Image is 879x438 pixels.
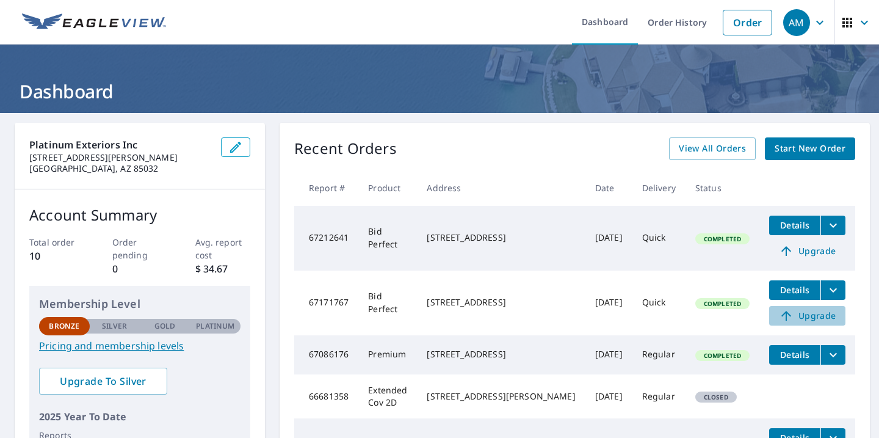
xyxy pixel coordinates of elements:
[29,249,85,263] p: 10
[294,374,358,418] td: 66681358
[765,137,855,160] a: Start New Order
[112,261,168,276] p: 0
[29,137,211,152] p: Platinum Exteriors Inc
[195,261,251,276] p: $ 34.67
[427,348,575,360] div: [STREET_ADDRESS]
[49,374,157,388] span: Upgrade To Silver
[585,335,632,374] td: [DATE]
[39,296,241,312] p: Membership Level
[696,393,736,401] span: Closed
[15,79,864,104] h1: Dashboard
[154,321,175,332] p: Gold
[585,206,632,271] td: [DATE]
[112,236,168,261] p: Order pending
[427,296,575,308] div: [STREET_ADDRESS]
[679,141,746,156] span: View All Orders
[769,306,845,326] a: Upgrade
[29,236,85,249] p: Total order
[776,308,838,323] span: Upgrade
[39,368,167,395] a: Upgrade To Silver
[427,232,575,244] div: [STREET_ADDRESS]
[585,271,632,335] td: [DATE]
[39,409,241,424] p: 2025 Year To Date
[294,271,358,335] td: 67171767
[820,280,845,300] button: filesDropdownBtn-67171767
[776,349,813,360] span: Details
[632,170,685,206] th: Delivery
[417,170,585,206] th: Address
[358,374,417,418] td: Extended Cov 2D
[22,13,166,32] img: EV Logo
[685,170,759,206] th: Status
[820,216,845,235] button: filesDropdownBtn-67212641
[196,321,234,332] p: Platinum
[696,235,748,243] span: Completed
[29,152,211,163] p: [STREET_ADDRESS][PERSON_NAME]
[294,206,358,271] td: 67212641
[195,236,251,261] p: Avg. report cost
[358,335,417,374] td: Premium
[585,374,632,418] td: [DATE]
[776,219,813,231] span: Details
[294,137,397,160] p: Recent Orders
[358,271,417,335] td: Bid Perfect
[294,170,358,206] th: Report #
[776,284,813,296] span: Details
[49,321,79,332] p: Bronze
[632,335,685,374] td: Regular
[585,170,632,206] th: Date
[776,244,838,258] span: Upgrade
[723,10,772,35] a: Order
[769,280,820,300] button: detailsBtn-67171767
[775,141,845,156] span: Start New Order
[632,271,685,335] td: Quick
[294,335,358,374] td: 67086176
[769,345,820,365] button: detailsBtn-67086176
[29,163,211,174] p: [GEOGRAPHIC_DATA], AZ 85032
[427,390,575,403] div: [STREET_ADDRESS][PERSON_NAME]
[820,345,845,365] button: filesDropdownBtn-67086176
[783,9,810,36] div: AM
[358,170,417,206] th: Product
[696,299,748,308] span: Completed
[632,374,685,418] td: Regular
[102,321,128,332] p: Silver
[358,206,417,271] td: Bid Perfect
[696,351,748,360] span: Completed
[632,206,685,271] td: Quick
[29,204,250,226] p: Account Summary
[39,338,241,353] a: Pricing and membership levels
[769,241,845,261] a: Upgrade
[669,137,756,160] a: View All Orders
[769,216,820,235] button: detailsBtn-67212641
